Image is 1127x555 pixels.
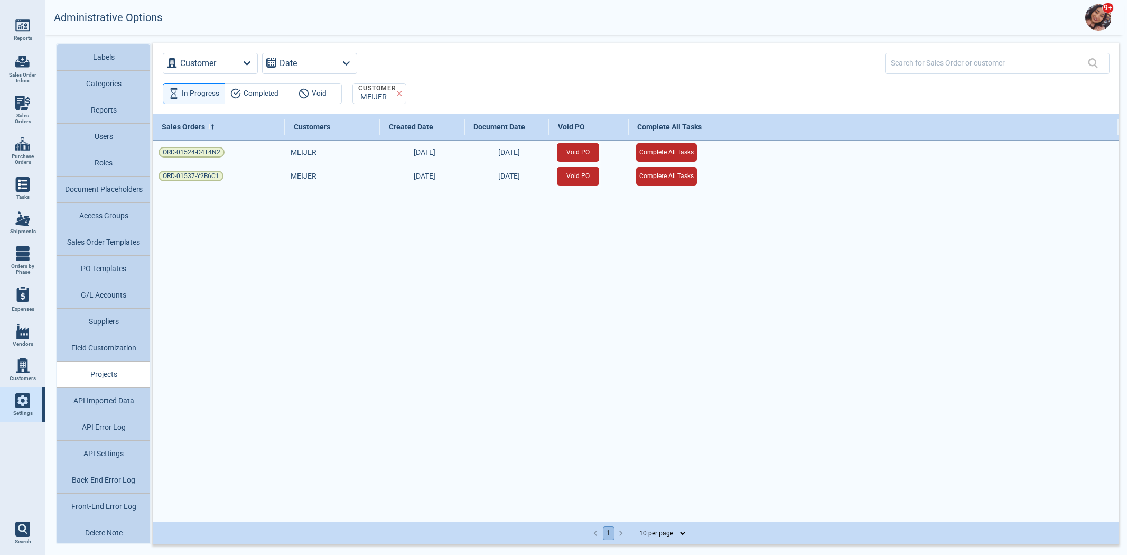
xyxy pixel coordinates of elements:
span: Sales Orders [162,123,205,131]
span: [DATE] [498,148,520,156]
img: menu_icon [15,324,30,339]
span: Search [15,539,31,545]
span: Settings [13,410,33,417]
div: MEIJER [357,93,397,102]
span: Document Date [473,123,525,131]
button: Void PO [557,167,599,186]
span: 9+ [1102,3,1114,13]
span: Shipments [10,228,36,235]
button: Delete Note [57,520,150,547]
button: Void [284,83,342,104]
button: Front-End Error Log [57,494,150,520]
legend: Customer [357,85,397,92]
span: Void PO [558,123,585,131]
span: Complete All Tasks [637,123,702,131]
span: Sales Orders [8,113,37,125]
span: [DATE] [414,172,435,180]
span: Void [312,87,327,100]
span: Sales Order Inbox [8,72,37,84]
span: Expenses [12,306,34,312]
span: Purchase Orders [8,153,37,165]
img: menu_icon [15,246,30,261]
button: Suppliers [57,309,150,335]
button: page 1 [603,526,614,540]
img: menu_icon [15,358,30,373]
button: Reports [57,97,150,124]
button: API Error Log [57,414,150,441]
button: Users [57,124,150,150]
img: menu_icon [15,211,30,226]
span: Completed [244,87,278,100]
img: menu_icon [15,393,30,408]
button: Categories [57,71,150,97]
span: Reports [14,35,32,41]
span: MEIJER [291,148,316,156]
span: [DATE] [498,172,520,180]
nav: pagination navigation [590,526,628,540]
span: Tasks [16,194,30,200]
button: Void PO [557,143,599,162]
span: Vendors [13,341,33,347]
button: G/L Accounts [57,282,150,309]
label: Customer [180,56,216,71]
button: Complete All Tasks [636,143,697,162]
button: Sales Order Templates [57,229,150,256]
span: Customers [10,375,36,382]
span: In Progress [182,87,219,100]
img: Avatar [1085,4,1112,31]
button: Complete All Tasks [636,167,697,186]
label: Date [280,56,297,71]
input: Search for Sales Order or customer [891,55,1088,71]
h2: Administrative Options [54,12,162,24]
button: Access Groups [57,203,150,229]
button: Customer [163,53,258,74]
button: In Progress [163,83,225,104]
img: menu_icon [15,136,30,151]
span: ORD-01524-D4T4N2 [163,147,220,158]
img: menu_icon [15,96,30,110]
button: Completed [225,83,284,104]
span: ORD-01537-Y2B6C1 [163,171,219,181]
button: Labels [57,44,150,71]
span: [DATE] [414,148,435,156]
span: Orders by Phase [8,263,37,275]
button: API Settings [57,441,150,467]
span: MEIJER [291,172,316,180]
button: Projects [57,362,150,388]
button: Document Placeholders [57,177,150,203]
span: Created Date [389,123,433,131]
span: Customers [294,123,330,131]
button: API Imported Data [57,388,150,414]
button: PO Templates [57,256,150,282]
img: menu_icon [15,177,30,192]
button: Date [262,53,357,74]
button: Field Customization [57,335,150,362]
button: Roles [57,150,150,177]
button: Back-End Error Log [57,467,150,494]
img: menu_icon [15,18,30,33]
